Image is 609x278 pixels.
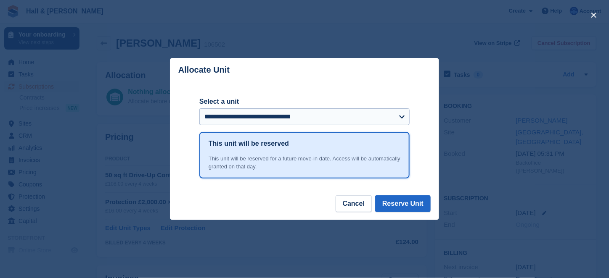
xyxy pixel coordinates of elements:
[209,155,400,171] div: This unit will be reserved for a future move-in date. Access will be automatically granted on tha...
[336,195,372,212] button: Cancel
[209,139,289,149] h1: This unit will be reserved
[587,8,601,22] button: close
[375,195,431,212] button: Reserve Unit
[199,97,410,107] label: Select a unit
[178,65,230,75] p: Allocate Unit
